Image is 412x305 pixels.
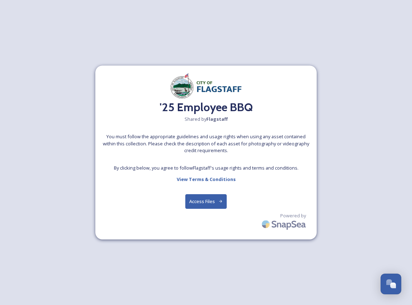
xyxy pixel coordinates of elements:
[260,216,310,233] img: SnapSea Logo
[185,194,227,209] button: Access Files
[177,175,236,183] a: View Terms & Conditions
[381,274,401,294] button: Open Chat
[160,99,253,116] h2: '25 Employee BBQ
[114,165,298,171] span: By clicking below, you agree to follow Flagstaff 's usage rights and terms and conditions.
[280,212,306,219] span: Powered by
[170,73,242,99] img: Document.png
[206,116,228,122] strong: Flagstaff
[102,133,310,154] span: You must follow the appropriate guidelines and usage rights when using any asset contained within...
[177,176,236,182] strong: View Terms & Conditions
[185,116,228,123] span: Shared by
